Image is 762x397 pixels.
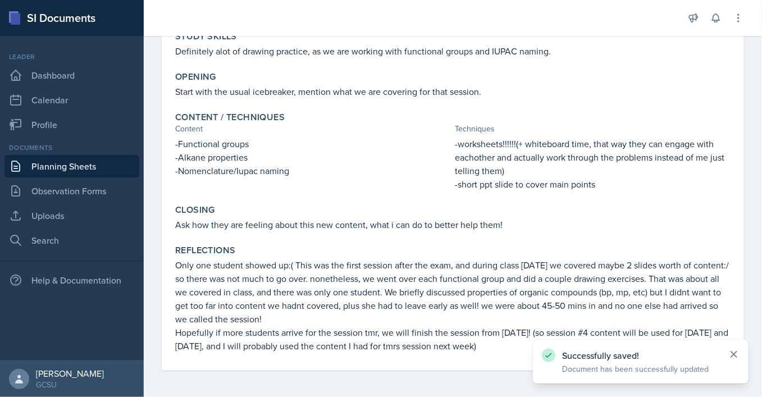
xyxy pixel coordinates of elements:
[4,229,139,252] a: Search
[4,113,139,136] a: Profile
[4,64,139,86] a: Dashboard
[175,326,731,353] p: Hopefully if more students arrive for the session tmr, we will finish the session from [DATE]! (s...
[562,363,719,375] p: Document has been successfully updated
[36,368,104,379] div: [PERSON_NAME]
[175,164,451,177] p: -Nomenclature/Iupac naming
[175,150,451,164] p: -Alkane properties
[4,155,139,177] a: Planning Sheets
[455,137,731,177] p: -worksheets!!!!!!(+ whiteboard time, that way they can engage with eachother and actually work th...
[4,52,139,62] div: Leader
[4,143,139,153] div: Documents
[175,245,235,256] label: Reflections
[175,218,731,231] p: Ask how they are feeling about this new content, what i can do to better help them!
[175,258,731,326] p: Only one student showed up:( This was the first session after the exam, and during class [DATE] w...
[175,112,285,123] label: Content / Techniques
[175,137,451,150] p: -Functional groups
[4,269,139,291] div: Help & Documentation
[175,204,215,216] label: Closing
[4,180,139,202] a: Observation Forms
[175,85,731,98] p: Start with the usual icebreaker, mention what we are covering for that session.
[4,89,139,111] a: Calendar
[175,31,237,42] label: Study Skills
[4,204,139,227] a: Uploads
[455,123,731,135] div: Techniques
[175,123,451,135] div: Content
[175,44,731,58] p: Definitely alot of drawing practice, as we are working with functional groups and IUPAC naming.
[455,177,731,191] p: -short ppt slide to cover main points
[36,379,104,390] div: GCSU
[562,350,719,361] p: Successfully saved!
[175,71,216,83] label: Opening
